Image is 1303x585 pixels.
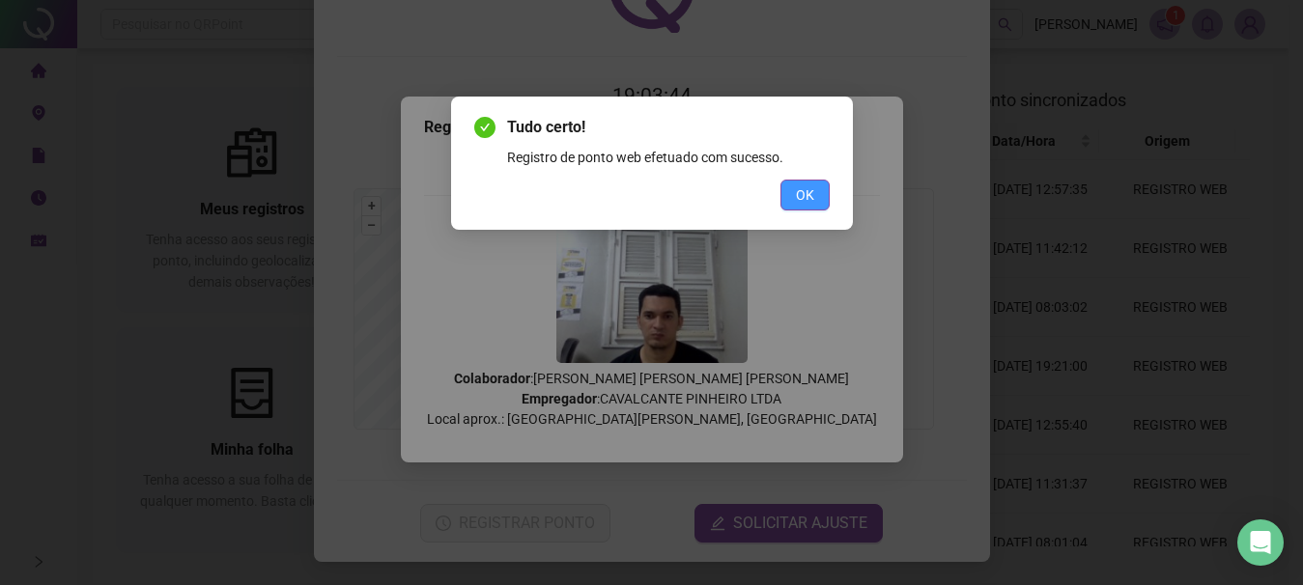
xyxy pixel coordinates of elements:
div: Open Intercom Messenger [1237,519,1284,566]
div: Registro de ponto web efetuado com sucesso. [507,147,830,168]
span: OK [796,184,814,206]
span: check-circle [474,117,496,138]
span: Tudo certo! [507,116,830,139]
button: OK [780,180,830,210]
